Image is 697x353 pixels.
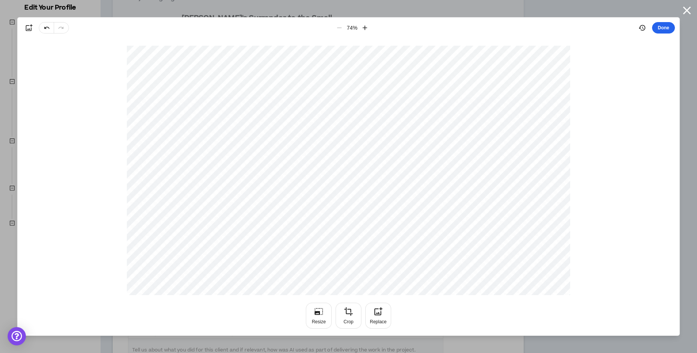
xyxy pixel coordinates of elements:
div: Crop [344,319,353,325]
div: Replace [370,319,387,325]
button: Crop [336,303,361,329]
button: Resize [306,303,332,329]
div: Resize [312,319,326,325]
div: 74 % [346,24,358,32]
button: Done [652,22,675,34]
button: Replace [365,303,391,329]
div: Open Intercom Messenger [8,327,26,345]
